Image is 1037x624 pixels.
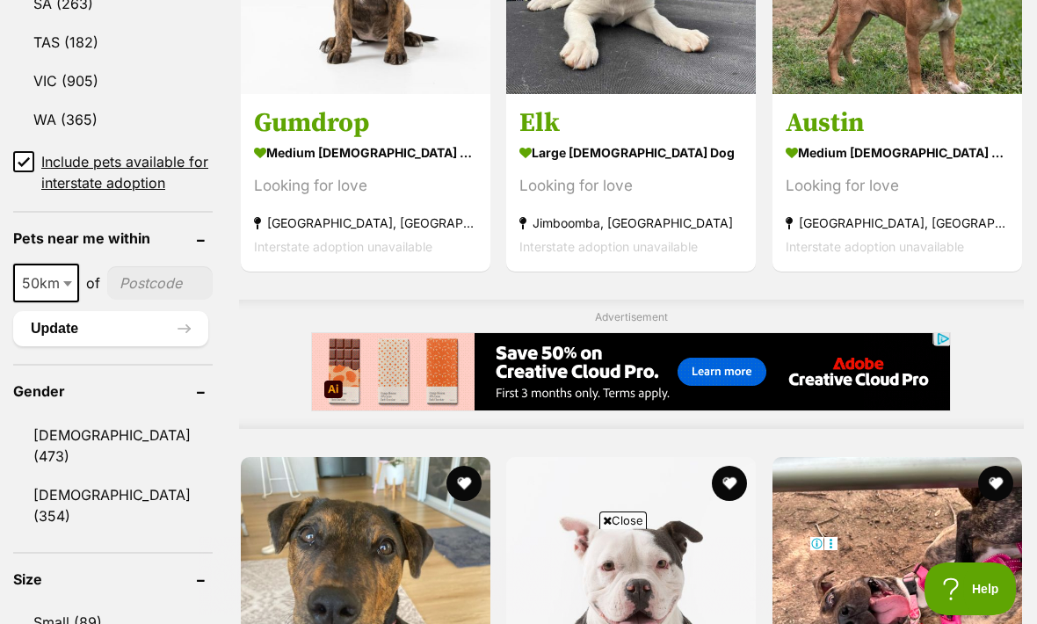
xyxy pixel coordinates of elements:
iframe: Advertisement [311,332,951,411]
button: favourite [446,466,481,501]
iframe: Advertisement [199,536,838,615]
a: [DEMOGRAPHIC_DATA] (473) [13,417,213,475]
header: Size [13,571,213,587]
span: Include pets available for interstate adoption [41,151,213,193]
header: Gender [13,383,213,399]
span: Interstate adoption unavailable [254,239,432,254]
input: postcode [107,266,213,300]
span: Interstate adoption unavailable [786,239,964,254]
h3: Gumdrop [254,106,477,140]
strong: [GEOGRAPHIC_DATA], [GEOGRAPHIC_DATA] [254,211,477,235]
button: favourite [978,466,1013,501]
div: Looking for love [254,174,477,198]
div: Looking for love [786,174,1009,198]
strong: medium [DEMOGRAPHIC_DATA] Dog [786,140,1009,165]
iframe: Help Scout Beacon - Open [925,562,1019,615]
header: Pets near me within [13,230,213,246]
h3: Austin [786,106,1009,140]
a: [DEMOGRAPHIC_DATA] (354) [13,476,213,534]
span: 50km [15,271,77,295]
strong: Jimboomba, [GEOGRAPHIC_DATA] [519,211,743,235]
div: Looking for love [519,174,743,198]
span: Close [599,512,647,529]
a: Austin medium [DEMOGRAPHIC_DATA] Dog Looking for love [GEOGRAPHIC_DATA], [GEOGRAPHIC_DATA] Inters... [772,93,1022,272]
span: Interstate adoption unavailable [519,239,698,254]
strong: medium [DEMOGRAPHIC_DATA] Dog [254,140,477,165]
a: TAS (182) [13,24,213,61]
div: Advertisement [239,300,1024,429]
span: 50km [13,264,79,302]
a: Elk large [DEMOGRAPHIC_DATA] Dog Looking for love Jimboomba, [GEOGRAPHIC_DATA] Interstate adoptio... [506,93,756,272]
span: of [86,272,100,294]
button: Update [13,311,208,346]
strong: [GEOGRAPHIC_DATA], [GEOGRAPHIC_DATA] [786,211,1009,235]
h3: Elk [519,106,743,140]
a: Include pets available for interstate adoption [13,151,213,193]
a: VIC (905) [13,62,213,99]
a: WA (365) [13,101,213,138]
a: Gumdrop medium [DEMOGRAPHIC_DATA] Dog Looking for love [GEOGRAPHIC_DATA], [GEOGRAPHIC_DATA] Inter... [241,93,490,272]
button: favourite [712,466,747,501]
strong: large [DEMOGRAPHIC_DATA] Dog [519,140,743,165]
